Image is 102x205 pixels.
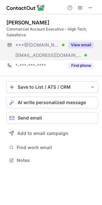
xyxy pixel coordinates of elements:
button: Reveal Button [68,42,94,48]
img: ContactOut v5.3.10 [6,4,45,12]
span: AI write personalized message [18,100,86,105]
button: Add to email campaign [6,128,98,139]
button: Reveal Button [68,62,94,69]
span: Find work email [17,145,96,150]
span: Send email [18,115,42,120]
span: Notes [17,157,96,163]
span: ***@[DOMAIN_NAME] [15,42,60,48]
button: save-profile-one-click [6,81,98,93]
button: Notes [6,156,98,165]
span: [EMAIL_ADDRESS][DOMAIN_NAME] [15,52,82,58]
span: Add to email campaign [17,131,68,136]
div: [PERSON_NAME] [6,19,49,26]
button: Send email [6,112,98,124]
button: Find work email [6,143,98,152]
div: Save to List / ATS / CRM [18,85,87,90]
button: AI write personalized message [6,97,98,108]
div: Commercial Account Executive - High Tech, Salesforce [6,26,98,38]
